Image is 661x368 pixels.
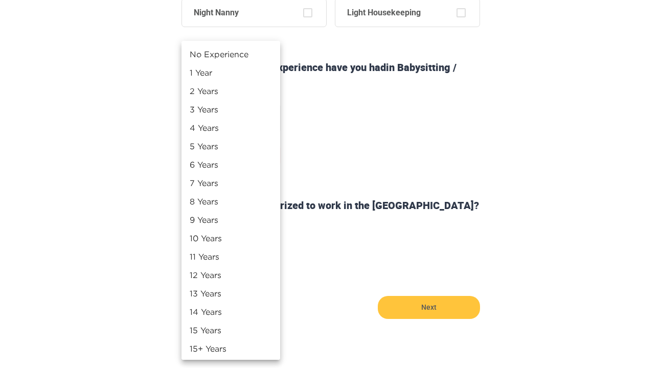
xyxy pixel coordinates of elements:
[181,82,280,100] li: 2 Years
[181,192,280,211] li: 8 Years
[181,266,280,284] li: 12 Years
[181,137,280,155] li: 5 Years
[181,100,280,119] li: 3 Years
[181,174,280,192] li: 7 Years
[181,155,280,174] li: 6 Years
[181,211,280,229] li: 9 Years
[181,284,280,303] li: 13 Years
[181,339,280,358] li: 15+ Years
[181,229,280,247] li: 10 Years
[181,63,280,82] li: 1 Year
[181,321,280,339] li: 15 Years
[181,303,280,321] li: 14 Years
[181,247,280,266] li: 11 Years
[181,119,280,137] li: 4 Years
[181,45,280,63] li: No Experience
